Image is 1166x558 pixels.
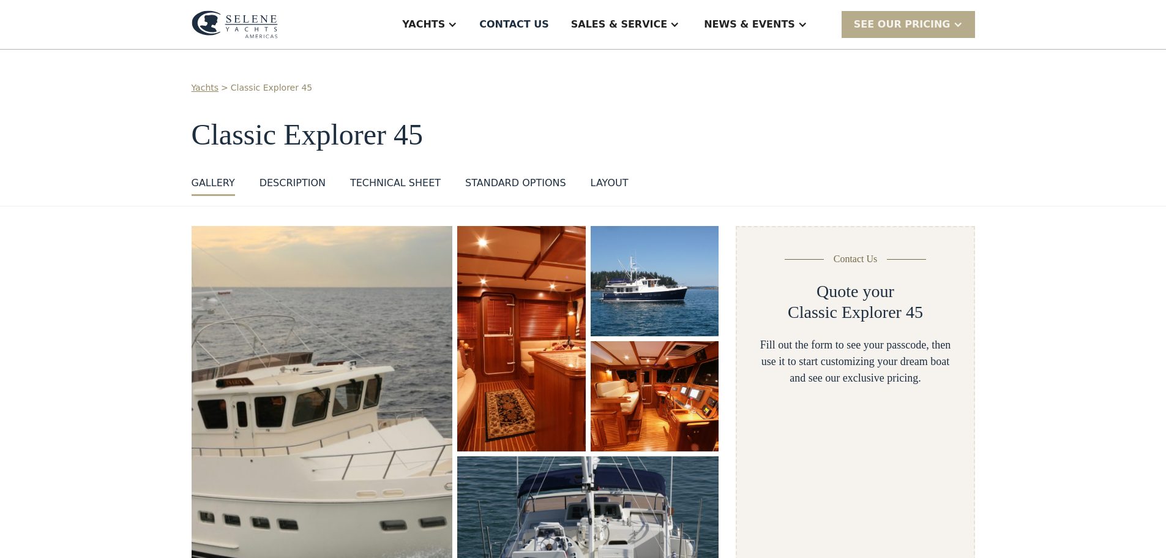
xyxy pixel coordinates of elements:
div: DESCRIPTION [260,176,326,190]
div: SEE Our Pricing [842,11,975,37]
div: SEE Our Pricing [854,17,951,32]
img: 45 foot motor yacht [591,341,719,451]
a: open lightbox [457,226,585,451]
div: standard options [465,176,566,190]
h2: Quote your [817,281,894,302]
h1: Classic Explorer 45 [192,119,975,151]
a: DESCRIPTION [260,176,326,196]
div: Technical sheet [350,176,441,190]
div: GALLERY [192,176,235,190]
div: Contact US [479,17,549,32]
a: GALLERY [192,176,235,196]
div: Fill out the form to see your passcode, then use it to start customizing your dream boat and see ... [757,337,954,386]
a: open lightbox [591,341,719,451]
div: News & EVENTS [704,17,795,32]
a: open lightbox [591,226,719,336]
img: 45 foot motor yacht [457,226,585,451]
a: standard options [465,176,566,196]
h2: Classic Explorer 45 [788,302,923,323]
div: > [221,81,228,94]
img: 45 foot motor yacht [591,226,719,336]
div: Sales & Service [571,17,667,32]
a: Classic Explorer 45 [231,81,312,94]
div: Contact Us [834,252,878,266]
a: layout [591,176,629,196]
div: layout [591,176,629,190]
a: Technical sheet [350,176,441,196]
img: logo [192,10,278,39]
a: Yachts [192,81,219,94]
div: Yachts [402,17,445,32]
